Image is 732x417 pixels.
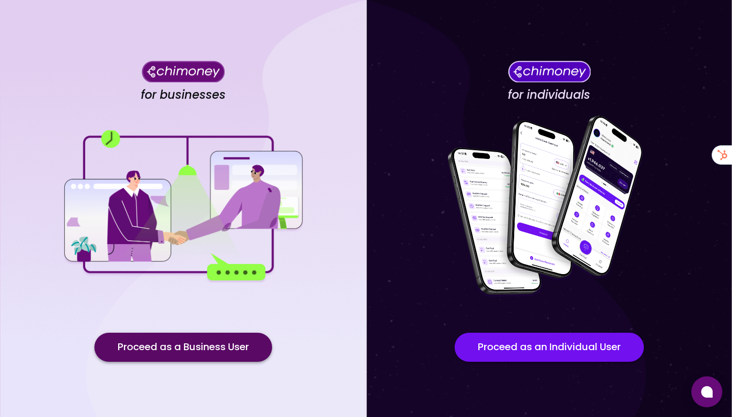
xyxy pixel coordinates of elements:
button: Proceed as a Business User [94,333,272,362]
button: Open chat window [691,376,722,407]
img: for businesses [62,130,304,283]
img: Chimoney for businesses [142,61,225,82]
img: for individuals [428,110,670,304]
button: Proceed as an Individual User [455,333,644,362]
h4: for businesses [141,88,226,102]
img: Chimoney for individuals [508,61,591,82]
h4: for individuals [508,88,590,102]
